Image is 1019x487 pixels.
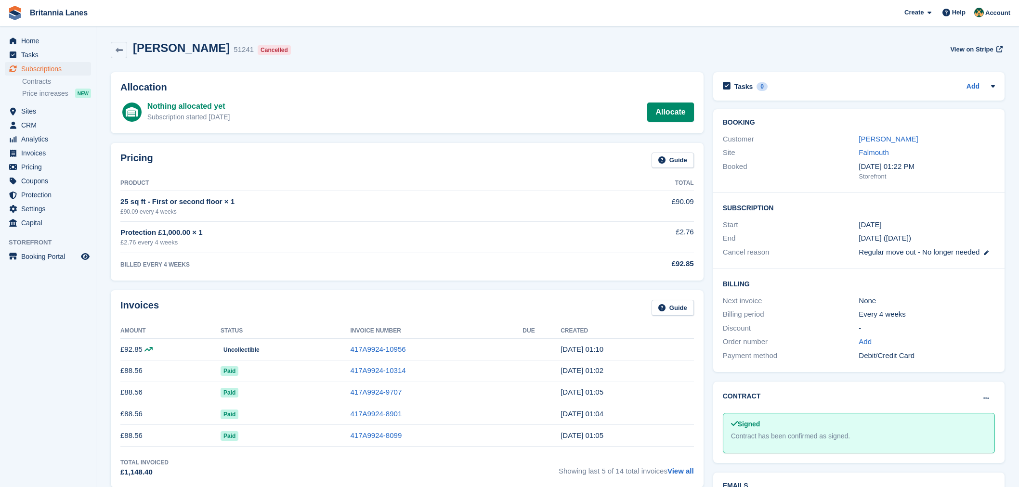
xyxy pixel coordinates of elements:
td: £88.56 [120,360,221,382]
span: [DATE] ([DATE]) [859,234,911,242]
div: Total Invoiced [120,458,169,467]
time: 2025-07-03 00:05:42 UTC [561,388,603,396]
th: Due [523,323,561,339]
span: Protection [21,188,79,202]
span: Booking Portal [21,250,79,263]
a: menu [5,34,91,48]
a: 417A9924-10956 [350,345,405,353]
span: Paid [221,388,238,397]
div: Protection £1,000.00 × 1 [120,227,601,238]
h2: Invoices [120,300,159,316]
div: [DATE] 01:22 PM [859,161,995,172]
h2: Booking [723,119,995,127]
a: menu [5,48,91,62]
th: Amount [120,323,221,339]
a: menu [5,146,91,160]
a: menu [5,174,91,188]
div: Debit/Credit Card [859,350,995,361]
a: menu [5,216,91,230]
div: BILLED EVERY 4 WEEKS [120,260,601,269]
div: 0 [757,82,768,91]
span: Sites [21,104,79,118]
span: Settings [21,202,79,216]
span: Paid [221,410,238,419]
div: £90.09 every 4 weeks [120,207,601,216]
a: menu [5,188,91,202]
span: Subscriptions [21,62,79,76]
td: £88.56 [120,382,221,403]
div: Billing period [723,309,859,320]
span: Tasks [21,48,79,62]
div: - [859,323,995,334]
a: Price increases NEW [22,88,91,99]
span: Invoices [21,146,79,160]
div: 25 sq ft - First or second floor × 1 [120,196,601,207]
div: Start [723,219,859,231]
a: 417A9924-9707 [350,388,402,396]
span: Price increases [22,89,68,98]
div: Subscription started [DATE] [147,112,230,122]
h2: Allocation [120,82,694,93]
div: Contract has been confirmed as signed. [731,431,987,441]
td: £88.56 [120,425,221,447]
time: 2024-08-29 00:00:00 UTC [859,219,881,231]
div: Signed [731,419,987,429]
h2: Contract [723,391,761,401]
span: Create [904,8,924,17]
div: Next invoice [723,295,859,307]
a: Falmouth [859,148,889,156]
a: menu [5,104,91,118]
a: Guide [652,153,694,168]
a: Add [967,81,980,92]
div: Discount [723,323,859,334]
div: £2.76 every 4 weeks [120,238,601,247]
span: Uncollectible [221,345,262,355]
a: menu [5,118,91,132]
h2: [PERSON_NAME] [133,41,230,54]
a: [PERSON_NAME] [859,135,918,143]
span: Help [952,8,966,17]
a: menu [5,62,91,76]
a: 417A9924-10314 [350,366,405,374]
th: Total [601,176,694,191]
div: £92.85 [601,258,694,269]
span: CRM [21,118,79,132]
a: View all [667,467,694,475]
h2: Tasks [734,82,753,91]
h2: Billing [723,279,995,288]
a: 417A9924-8901 [350,410,402,418]
span: Pricing [21,160,79,174]
a: Add [859,336,872,347]
th: Product [120,176,601,191]
span: Account [985,8,1010,18]
span: Regular move out - No longer needed [859,248,980,256]
span: Home [21,34,79,48]
div: Order number [723,336,859,347]
a: Britannia Lanes [26,5,91,21]
a: Preview store [79,251,91,262]
time: 2025-06-05 00:04:35 UTC [561,410,603,418]
div: Payment method [723,350,859,361]
a: menu [5,202,91,216]
th: Created [561,323,694,339]
div: Nothing allocated yet [147,101,230,112]
div: None [859,295,995,307]
div: Cancel reason [723,247,859,258]
div: 51241 [234,44,254,55]
span: Analytics [21,132,79,146]
div: Site [723,147,859,158]
span: View on Stripe [950,45,993,54]
td: £88.56 [120,403,221,425]
span: Capital [21,216,79,230]
a: View on Stripe [946,41,1005,57]
img: Nathan Kellow [974,8,984,17]
div: £1,148.40 [120,467,169,478]
div: NEW [75,89,91,98]
div: Storefront [859,172,995,181]
span: Paid [221,431,238,441]
span: Storefront [9,238,96,247]
a: Allocate [647,103,693,122]
h2: Pricing [120,153,153,168]
a: Guide [652,300,694,316]
td: £2.76 [601,221,694,253]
